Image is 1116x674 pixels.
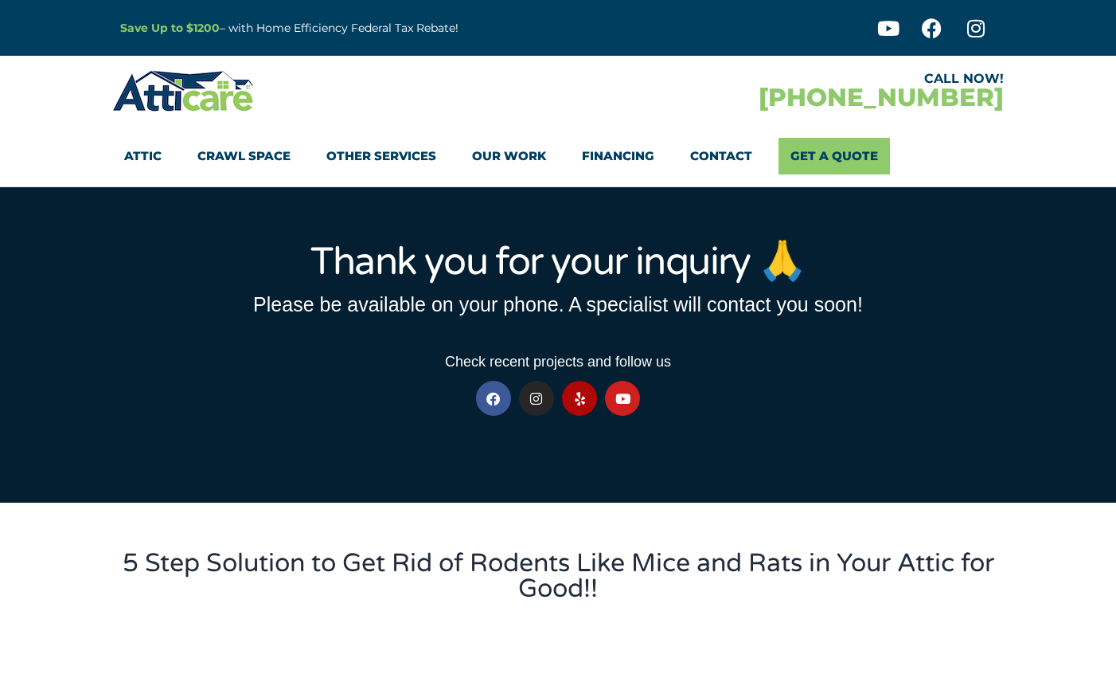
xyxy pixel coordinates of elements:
nav: Menu [124,138,992,174]
a: Save Up to $1200 [120,21,220,35]
h3: 5 Step Solution to Get Rid of Rodents Like Mice and Rats in Your Attic for Good!! [120,551,996,602]
a: Contact [690,138,752,174]
a: Get A Quote [778,138,890,174]
p: – with Home Efficiency Federal Tax Rebate! [120,19,636,37]
a: Attic [124,138,162,174]
a: Financing [582,138,654,174]
h1: Thank you for your inquiry 🙏 [120,243,996,281]
a: Our Work [472,138,546,174]
h3: Check recent projects and follow us [120,355,996,369]
h3: Please be available on your phone. A specialist will contact you soon! [120,295,996,315]
a: Crawl Space [197,138,291,174]
a: Other Services [326,138,436,174]
div: CALL NOW! [558,72,1004,85]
